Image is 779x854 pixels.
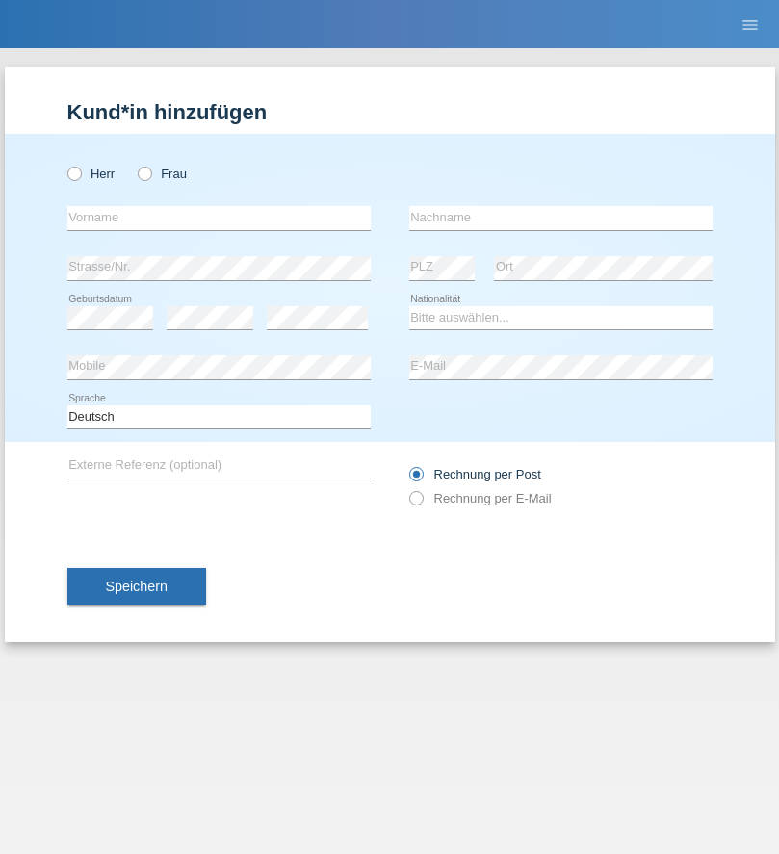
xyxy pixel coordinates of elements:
[67,100,713,124] h1: Kund*in hinzufügen
[138,167,187,181] label: Frau
[409,491,552,505] label: Rechnung per E-Mail
[740,15,760,35] i: menu
[731,18,769,30] a: menu
[67,167,116,181] label: Herr
[409,467,422,491] input: Rechnung per Post
[67,568,206,605] button: Speichern
[138,167,150,179] input: Frau
[67,167,80,179] input: Herr
[106,579,168,594] span: Speichern
[409,467,541,481] label: Rechnung per Post
[409,491,422,515] input: Rechnung per E-Mail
